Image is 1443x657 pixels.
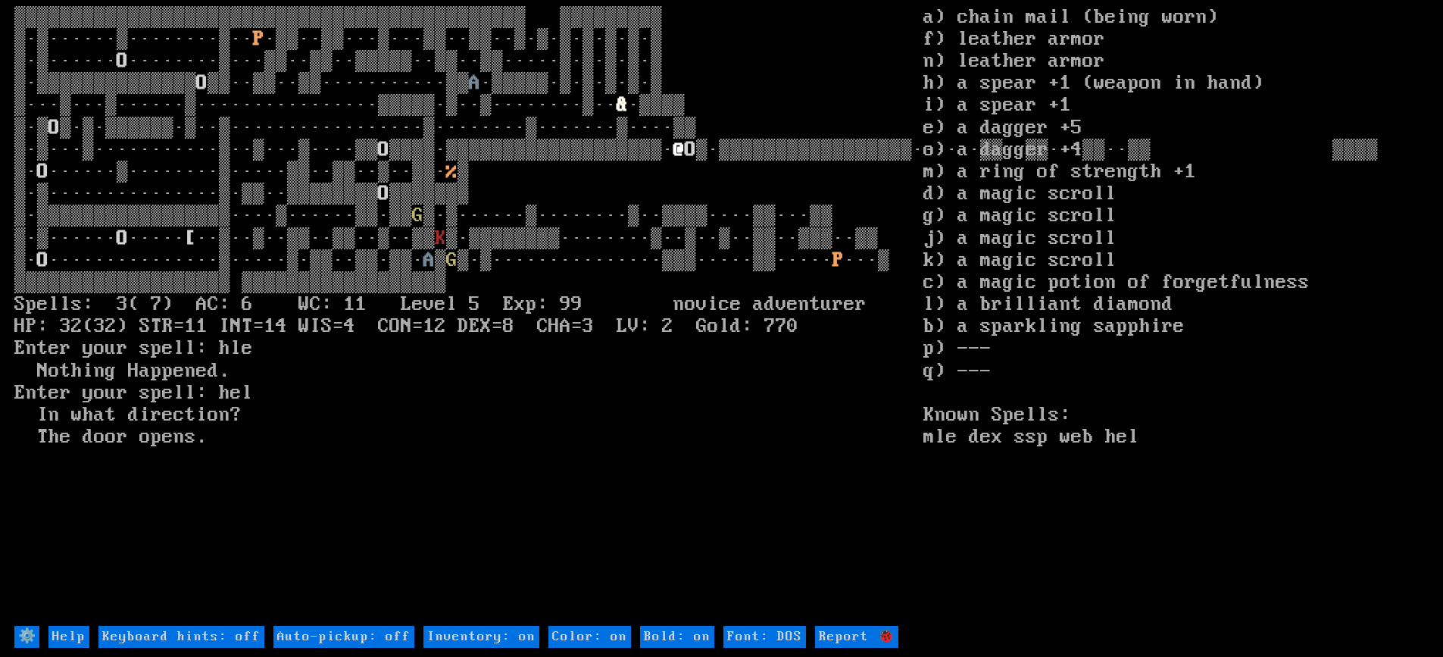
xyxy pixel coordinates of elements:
[412,205,423,227] font: G
[435,227,446,250] font: K
[673,139,685,161] font: @
[196,72,208,95] font: O
[815,626,898,648] input: Report 🐞
[548,626,631,648] input: Color: on
[423,249,435,272] font: A
[98,626,264,648] input: Keyboard hints: off
[48,117,60,139] font: O
[640,626,714,648] input: Bold: on
[48,626,89,648] input: Help
[685,139,696,161] font: O
[14,7,923,624] larn: ▒▒▒▒▒▒▒▒▒▒▒▒▒▒▒▒▒▒▒▒▒▒▒▒▒▒▒▒▒▒▒▒▒▒▒▒▒▒▒▒▒▒▒▒▒ ▒▒▒▒▒▒▒▒▒ ▒·▒······▒········▒·· ·▒▒··▒▒···▒···▒▒··▒...
[617,94,628,117] font: &
[423,626,539,648] input: Inventory: on
[723,626,806,648] input: Font: DOS
[273,626,414,648] input: Auto-pickup: off
[378,139,389,161] font: O
[923,7,1429,624] stats: a) chain mail (being worn) f) leather armor n) leather armor h) a spear +1 (weapon in hand) i) a ...
[378,183,389,205] font: O
[469,72,480,95] font: A
[832,249,844,272] font: P
[117,227,128,250] font: O
[446,161,458,183] font: %
[446,249,458,272] font: G
[37,161,48,183] font: O
[117,50,128,73] font: O
[185,227,196,250] font: [
[37,249,48,272] font: O
[14,626,39,648] input: ⚙️
[253,28,264,51] font: P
